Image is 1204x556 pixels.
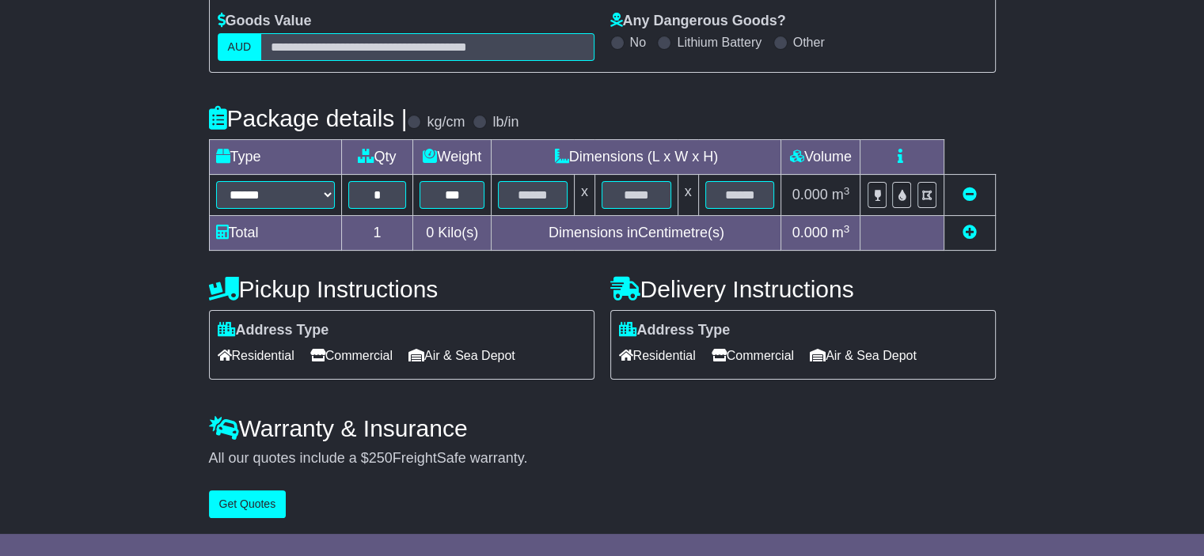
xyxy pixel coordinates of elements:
[492,114,518,131] label: lb/in
[413,216,492,251] td: Kilo(s)
[369,450,393,466] span: 250
[209,216,341,251] td: Total
[413,140,492,175] td: Weight
[341,140,413,175] td: Qty
[209,276,594,302] h4: Pickup Instructions
[677,35,762,50] label: Lithium Battery
[678,175,698,216] td: x
[619,322,731,339] label: Address Type
[341,216,413,251] td: 1
[619,343,696,368] span: Residential
[792,225,828,240] span: 0.000
[844,185,850,197] sup: 3
[610,276,996,302] h4: Delivery Instructions
[218,343,294,368] span: Residential
[793,35,825,50] label: Other
[492,140,781,175] td: Dimensions (L x W x H)
[209,415,996,441] h4: Warranty & Insurance
[426,225,434,240] span: 0
[832,187,850,202] span: m
[792,187,828,202] span: 0.000
[310,343,393,368] span: Commercial
[963,187,977,202] a: Remove this item
[209,450,996,467] div: All our quotes include a $ FreightSafe warranty.
[610,13,786,30] label: Any Dangerous Goods?
[209,490,287,518] button: Get Quotes
[712,343,794,368] span: Commercial
[218,322,329,339] label: Address Type
[209,105,408,131] h4: Package details |
[832,225,850,240] span: m
[427,114,465,131] label: kg/cm
[574,175,594,216] td: x
[492,216,781,251] td: Dimensions in Centimetre(s)
[218,33,262,61] label: AUD
[209,140,341,175] td: Type
[218,13,312,30] label: Goods Value
[408,343,515,368] span: Air & Sea Depot
[810,343,917,368] span: Air & Sea Depot
[630,35,646,50] label: No
[963,225,977,240] a: Add new item
[844,223,850,235] sup: 3
[781,140,860,175] td: Volume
